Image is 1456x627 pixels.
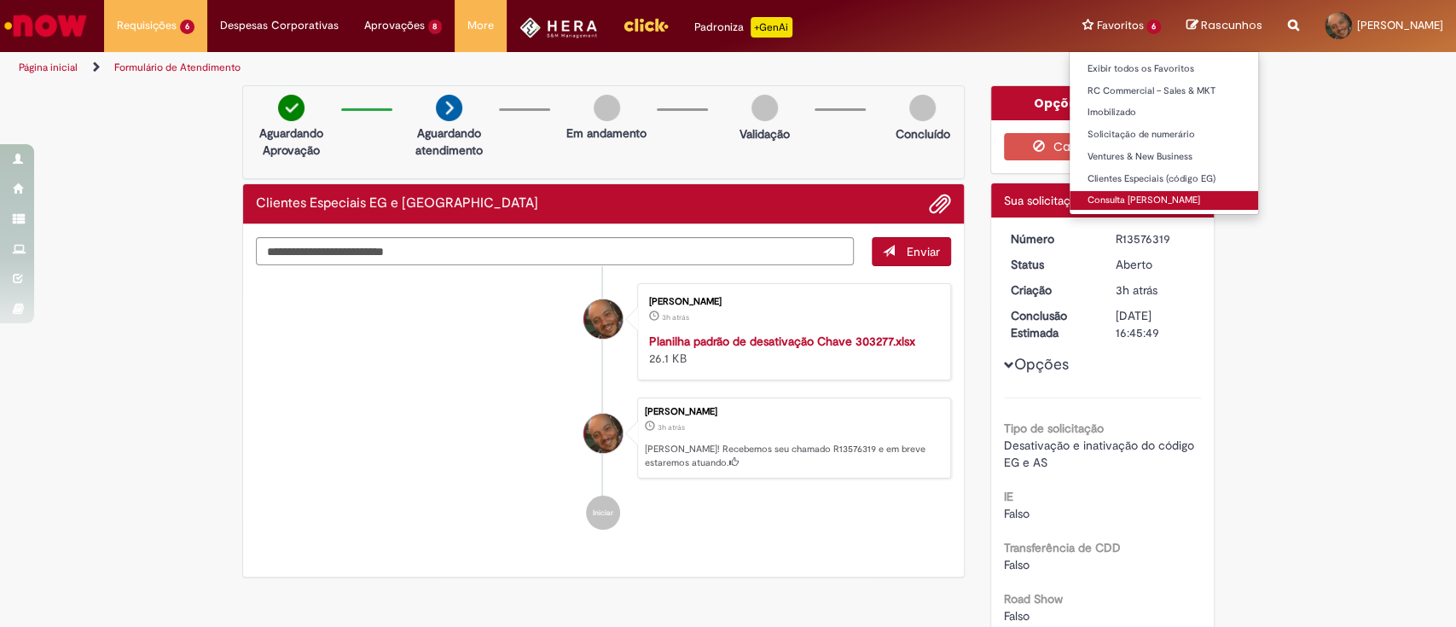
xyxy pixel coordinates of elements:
[662,312,689,322] span: 3h atrás
[1070,103,1258,122] a: Imobilizado
[998,230,1103,247] dt: Número
[19,61,78,74] a: Página inicial
[1070,170,1258,189] a: Clientes Especiais (código EG)
[1070,191,1258,210] a: Consulta [PERSON_NAME]
[256,398,952,479] li: Bruno Do Carmo Teixeira
[1004,506,1030,521] span: Falso
[180,20,194,34] span: 6
[907,244,940,259] span: Enviar
[364,17,425,34] span: Aprovações
[250,125,333,159] p: Aguardando Aprovação
[117,17,177,34] span: Requisições
[1116,282,1157,298] time: 29/09/2025 11:45:49
[751,95,778,121] img: img-circle-grey.png
[1004,540,1121,555] b: Transferência de CDD
[1146,20,1161,34] span: 6
[1070,148,1258,166] a: Ventures & New Business
[1004,557,1030,572] span: Falso
[220,17,339,34] span: Despesas Corporativas
[929,193,951,215] button: Adicionar anexos
[1201,17,1262,33] span: Rascunhos
[694,17,792,38] div: Padroniza
[1070,125,1258,144] a: Solicitação de numerário
[649,333,933,367] div: 26.1 KB
[998,307,1103,341] dt: Conclusão Estimada
[895,125,949,142] p: Concluído
[1116,282,1195,299] div: 29/09/2025 11:45:49
[751,17,792,38] p: +GenAi
[436,95,462,121] img: arrow-next.png
[408,125,490,159] p: Aguardando atendimento
[1116,307,1195,341] div: [DATE] 16:45:49
[1186,18,1262,34] a: Rascunhos
[519,17,597,38] img: HeraLogo.png
[1096,17,1143,34] span: Favoritos
[662,312,689,322] time: 29/09/2025 11:45:43
[1004,133,1201,160] button: Cancelar Chamado
[1004,193,1145,208] span: Sua solicitação foi enviada
[649,297,933,307] div: [PERSON_NAME]
[1116,230,1195,247] div: R13576319
[1004,591,1063,607] b: Road Show
[1004,489,1013,504] b: IE
[256,237,855,266] textarea: Digite sua mensagem aqui...
[623,12,669,38] img: click_logo_yellow_360x200.png
[594,95,620,121] img: img-circle-grey.png
[428,20,443,34] span: 8
[658,422,685,433] span: 3h atrás
[645,443,942,469] p: [PERSON_NAME]! Recebemos seu chamado R13576319 e em breve estaremos atuando.
[467,17,494,34] span: More
[583,299,623,339] div: Bruno Do Carmo Teixeira
[2,9,90,43] img: ServiceNow
[1070,82,1258,101] a: RC Commercial – Sales & MKT
[649,334,915,349] a: Planilha padrão de desativação Chave 303277.xlsx
[909,95,936,121] img: img-circle-grey.png
[740,125,790,142] p: Validação
[1357,18,1443,32] span: [PERSON_NAME]
[1004,421,1104,436] b: Tipo de solicitação
[114,61,241,74] a: Formulário de Atendimento
[645,407,942,417] div: [PERSON_NAME]
[1070,60,1258,78] a: Exibir todos os Favoritos
[1004,438,1198,470] span: Desativação e inativação do código EG e AS
[1116,282,1157,298] span: 3h atrás
[872,237,951,266] button: Enviar
[278,95,305,121] img: check-circle-green.png
[998,256,1103,273] dt: Status
[1069,51,1259,215] ul: Favoritos
[256,196,538,212] h2: Clientes Especiais EG e AS Histórico de tíquete
[1116,256,1195,273] div: Aberto
[256,266,952,548] ul: Histórico de tíquete
[13,52,958,84] ul: Trilhas de página
[991,86,1214,120] div: Opções do Chamado
[658,422,685,433] time: 29/09/2025 11:45:49
[566,125,647,142] p: Em andamento
[998,282,1103,299] dt: Criação
[1004,608,1030,624] span: Falso
[583,414,623,453] div: Bruno Do Carmo Teixeira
